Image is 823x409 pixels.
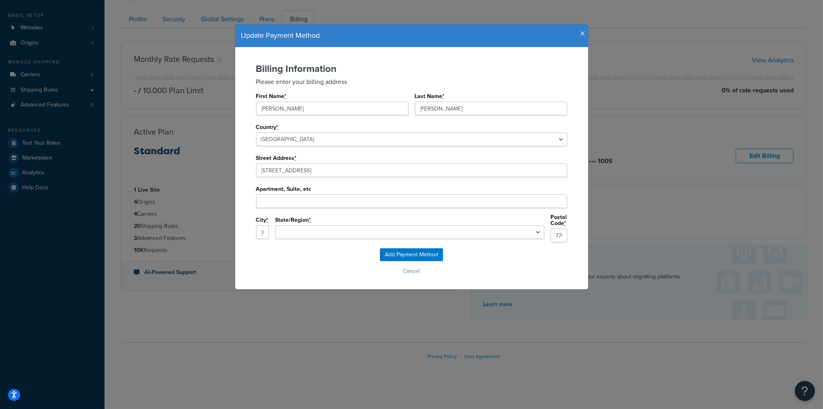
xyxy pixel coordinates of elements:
h2: Billing Information [256,63,567,74]
abbr: required [277,123,279,131]
label: City [256,217,269,223]
label: Last Name [415,93,445,100]
abbr: required [309,216,311,224]
abbr: required [443,92,445,100]
abbr: required [267,216,269,224]
label: Apartment, Suite, etc [256,186,312,192]
input: Geef een locatie op [256,164,567,177]
p: Please enter your billing address [256,77,567,86]
label: State/Region [275,217,312,223]
h4: Update Payment Method [241,31,582,41]
button: Cancel [243,265,580,277]
abbr: required [285,92,287,100]
input: Add Payment Method [380,248,443,261]
label: First Name [256,93,287,100]
label: Street Address [256,155,297,162]
abbr: required [564,219,566,227]
label: Postal Code [551,214,567,227]
label: Country [256,124,279,131]
abbr: required [295,154,297,162]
